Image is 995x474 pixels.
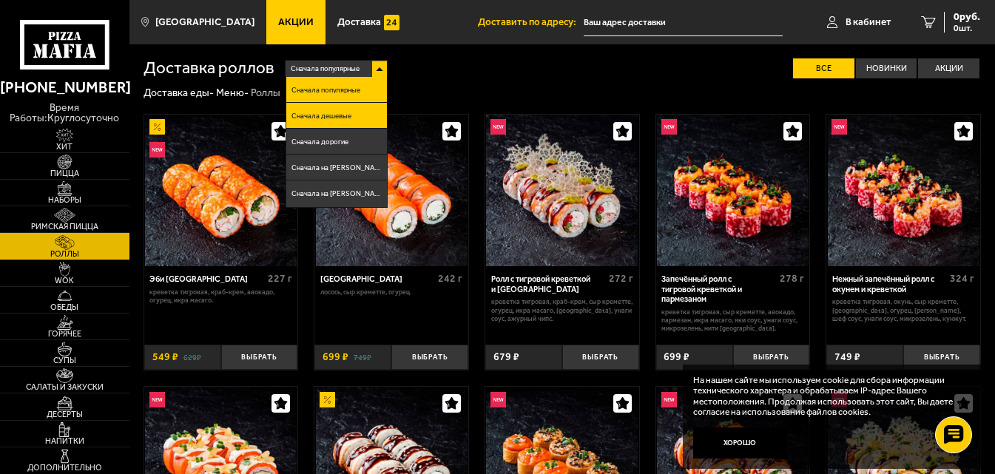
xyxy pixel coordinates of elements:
span: 278 г [780,272,804,285]
div: [GEOGRAPHIC_DATA] [320,274,434,284]
span: 679 ₽ [493,352,519,362]
img: Запечённый ролл с тигровой креветкой и пармезаном [657,115,809,266]
img: Акционный [320,392,335,407]
span: Доставить по адресу: [478,17,584,27]
p: На нашем сайте мы используем cookie для сбора информации технического характера и обрабатываем IP... [693,375,962,418]
div: Эби [GEOGRAPHIC_DATA] [149,274,263,284]
img: Новинка [490,392,506,407]
p: креветка тигровая, краб-крем, Сыр креметте, огурец, икра масаго, [GEOGRAPHIC_DATA], унаги соус, а... [491,298,633,323]
span: В кабинет [846,17,891,27]
img: Новинка [490,119,506,135]
a: АкционныйФиладельфия [314,115,468,266]
a: НовинкаЗапечённый ролл с тигровой креветкой и пармезаном [656,115,810,266]
span: Сначала популярные [291,59,360,79]
span: Доставка [337,17,381,27]
span: 227 г [268,272,292,285]
span: [GEOGRAPHIC_DATA] [155,17,254,27]
s: 749 ₽ [354,352,371,362]
button: Выбрать [562,345,639,370]
p: креветка тигровая, окунь, Сыр креметте, [GEOGRAPHIC_DATA], огурец, [PERSON_NAME], шеф соус, унаги... [832,298,974,323]
span: 699 ₽ [664,352,689,362]
span: Сначала дорогие [291,138,348,146]
span: Акции [278,17,314,27]
a: АкционныйНовинкаЭби Калифорния [144,115,298,266]
label: Новинки [856,58,917,78]
s: 629 ₽ [183,352,201,362]
a: Доставка еды- [144,87,214,99]
button: Выбрать [221,345,298,370]
label: Акции [918,58,979,78]
img: Нежный запечённый ролл с окунем и креветкой [828,115,979,266]
img: Акционный [149,119,165,135]
img: Филадельфия [316,115,468,266]
span: 324 г [950,272,974,285]
img: Новинка [661,392,677,407]
span: 549 ₽ [152,352,178,362]
button: Выбрать [391,345,468,370]
div: Роллы [251,87,280,100]
a: Меню- [216,87,249,99]
button: Хорошо [693,427,786,458]
img: Новинка [832,119,847,135]
span: 699 ₽ [323,352,348,362]
p: креветка тигровая, краб-крем, авокадо, огурец, икра масаго. [149,288,291,305]
span: Сначала дешевые [291,112,351,120]
a: НовинкаНежный запечённый ролл с окунем и креветкой [826,115,980,266]
span: 242 г [438,272,462,285]
img: Новинка [149,142,165,158]
img: Новинка [149,392,165,407]
img: Новинка [661,119,677,135]
button: Выбрать [903,345,980,370]
button: Выбрать [733,345,810,370]
label: Все [793,58,854,78]
div: Ролл с тигровой креветкой и [GEOGRAPHIC_DATA] [491,274,605,294]
h1: Доставка роллов [144,60,274,76]
span: Сначала популярные [291,87,360,94]
img: Эби Калифорния [145,115,297,266]
span: 0 шт. [954,24,980,33]
input: Ваш адрес доставки [584,9,783,36]
span: 0 руб. [954,12,980,22]
span: 272 г [609,272,633,285]
p: лосось, Сыр креметте, огурец. [320,288,462,297]
span: Сначала на [PERSON_NAME] [291,190,382,197]
a: НовинкаРолл с тигровой креветкой и Гуакамоле [485,115,639,266]
p: креветка тигровая, Сыр креметте, авокадо, пармезан, икра масаго, яки соус, унаги соус, микрозелен... [661,308,803,334]
img: Ролл с тигровой креветкой и Гуакамоле [486,115,638,266]
span: Сначала на [PERSON_NAME] [291,164,382,172]
div: Запечённый ролл с тигровой креветкой и пармезаном [661,274,775,304]
div: Нежный запечённый ролл с окунем и креветкой [832,274,946,294]
span: 749 ₽ [834,352,860,362]
img: 15daf4d41897b9f0e9f617042186c801.svg [384,15,399,30]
